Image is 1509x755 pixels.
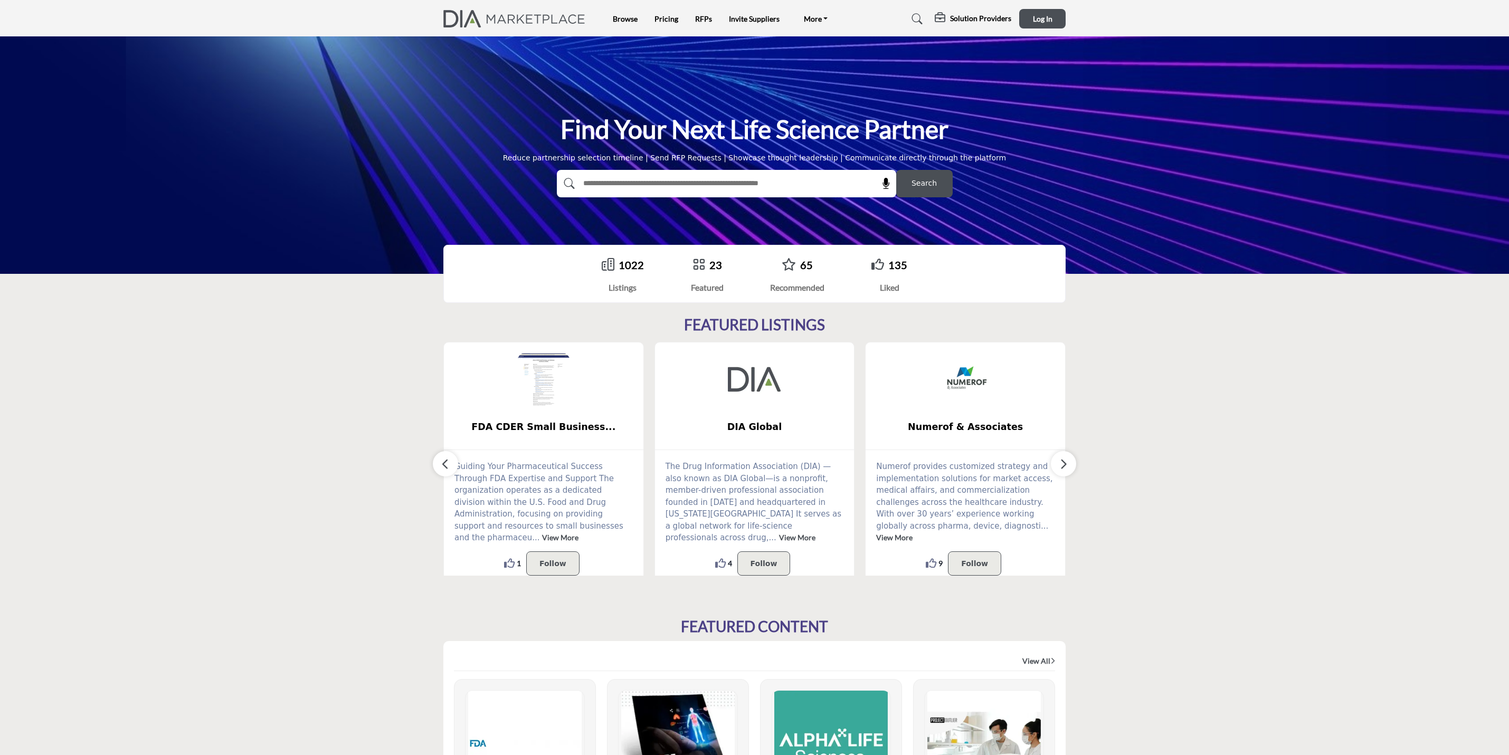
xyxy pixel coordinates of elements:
a: View More [876,533,913,542]
div: Reduce partnership selection timeline | Send RFP Requests | Showcase thought leadership | Communi... [503,152,1007,164]
b: FDA CDER Small Business and Industry Assistance (SBIA) [460,413,628,441]
a: 23 [709,259,722,271]
b: Numerof & Associates [881,413,1049,441]
div: Listings [602,281,644,294]
img: DIA Global [728,353,781,406]
span: DIA Global [671,420,839,434]
h2: FEATURED LISTINGS [684,316,825,334]
a: 1022 [619,259,644,271]
button: Follow [737,551,791,576]
a: View All [1022,656,1055,666]
span: 4 [728,558,732,569]
p: Follow [751,557,777,570]
h1: Find Your Next Life Science Partner [561,113,948,146]
h2: FEATURED CONTENT [681,618,828,636]
a: Go to Recommended [782,258,796,272]
span: ... [532,533,539,542]
a: Numerof & Associates [866,413,1065,441]
a: 135 [888,259,907,271]
a: 65 [800,259,813,271]
div: Featured [691,281,724,294]
p: Guiding Your Pharmaceutical Success Through FDA Expertise and Support The organization operates a... [454,461,633,544]
button: Follow [526,551,580,576]
img: Site Logo [443,10,591,27]
span: ... [768,533,776,542]
h5: Solution Providers [950,14,1011,23]
i: Go to Liked [871,258,884,271]
span: 1 [517,558,521,569]
span: ... [1041,521,1048,531]
button: Log In [1019,9,1066,28]
a: More [796,12,836,26]
p: Follow [961,557,988,570]
p: Follow [539,557,566,570]
a: Search [901,11,929,27]
div: Recommended [770,281,824,294]
a: Invite Suppliers [729,14,780,23]
a: Pricing [654,14,678,23]
button: Follow [948,551,1001,576]
span: 9 [938,558,943,569]
span: Search [912,178,937,189]
span: FDA CDER Small Business... [460,420,628,434]
div: Solution Providers [935,13,1011,25]
button: Search [896,170,953,197]
span: Numerof & Associates [881,420,1049,434]
b: DIA Global [671,413,839,441]
a: DIA Global [655,413,855,441]
a: View More [542,533,578,542]
p: Numerof provides customized strategy and implementation solutions for market access, medical affa... [876,461,1055,544]
a: View More [779,533,815,542]
a: FDA CDER Small Business... [444,413,643,441]
a: RFPs [695,14,712,23]
a: Browse [613,14,638,23]
p: The Drug Information Association (DIA) —also known as DIA Global—is a nonprofit, member-driven pr... [666,461,844,544]
span: Log In [1033,14,1052,23]
img: Numerof & Associates [939,353,992,406]
div: Liked [871,281,907,294]
img: FDA CDER Small Business and Industry Assistance (SBIA) [517,353,570,406]
a: Go to Featured [692,258,705,272]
